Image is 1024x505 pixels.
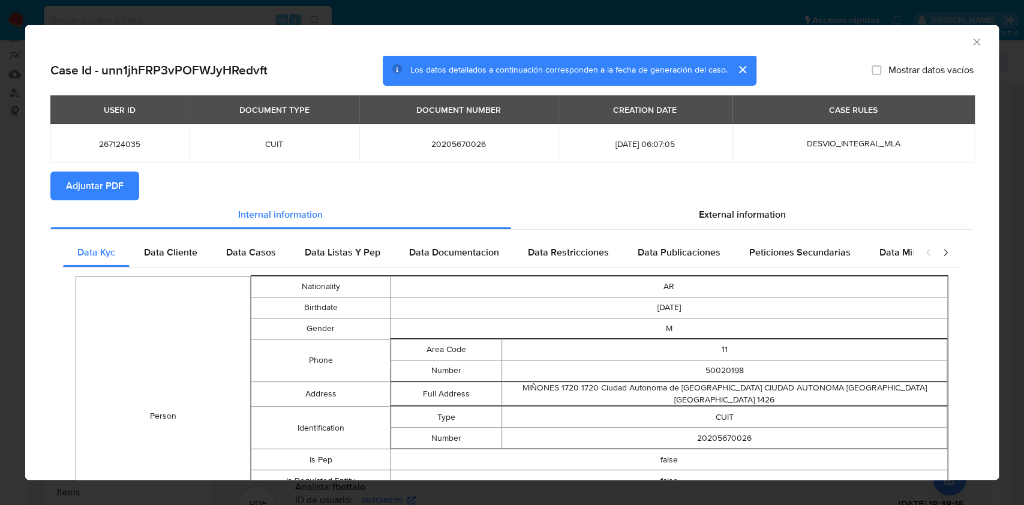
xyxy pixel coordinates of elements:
[391,382,502,406] td: Full Address
[50,62,268,78] h2: Case Id - unn1jhFRP3vPOFWJyHRedvft
[77,245,115,259] span: Data Kyc
[872,65,881,75] input: Mostrar datos vacíos
[251,407,390,449] td: Identification
[572,139,718,149] span: [DATE] 06:07:05
[251,318,390,339] td: Gender
[528,245,609,259] span: Data Restricciones
[391,339,502,360] td: Area Code
[251,276,390,297] td: Nationality
[238,208,323,221] span: Internal information
[502,428,947,449] td: 20205670026
[502,382,947,406] td: MIÑONES 1720 1720 Ciudad Autonoma de [GEOGRAPHIC_DATA] CIUDAD AUTONOMA [GEOGRAPHIC_DATA] [GEOGRAP...
[305,245,380,259] span: Data Listas Y Pep
[879,245,945,259] span: Data Minoridad
[502,407,947,428] td: CUIT
[502,339,947,360] td: 11
[699,208,786,221] span: External information
[374,139,543,149] span: 20205670026
[66,173,124,199] span: Adjuntar PDF
[251,470,390,491] td: Is Regulated Entity
[391,276,948,297] td: AR
[144,245,197,259] span: Data Cliente
[410,64,728,76] span: Los datos detallados a continuación corresponden a la fecha de generación del caso.
[391,428,502,449] td: Number
[391,360,502,381] td: Number
[251,382,390,407] td: Address
[65,139,175,149] span: 267124035
[251,449,390,470] td: Is Pep
[50,172,139,200] button: Adjuntar PDF
[807,137,900,149] span: DESVIO_INTEGRAL_MLA
[822,100,885,120] div: CASE RULES
[502,360,947,381] td: 50020198
[251,339,390,382] td: Phone
[204,139,345,149] span: CUIT
[971,36,981,47] button: Cerrar ventana
[391,318,948,339] td: M
[63,238,913,267] div: Detailed internal info
[888,64,974,76] span: Mostrar datos vacíos
[409,100,508,120] div: DOCUMENT NUMBER
[232,100,317,120] div: DOCUMENT TYPE
[391,470,948,491] td: false
[391,407,502,428] td: Type
[391,297,948,318] td: [DATE]
[251,297,390,318] td: Birthdate
[749,245,851,259] span: Peticiones Secundarias
[50,200,974,229] div: Detailed info
[391,449,948,470] td: false
[25,25,999,480] div: closure-recommendation-modal
[728,55,756,84] button: cerrar
[409,245,499,259] span: Data Documentacion
[226,245,276,259] span: Data Casos
[638,245,720,259] span: Data Publicaciones
[606,100,684,120] div: CREATION DATE
[97,100,143,120] div: USER ID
